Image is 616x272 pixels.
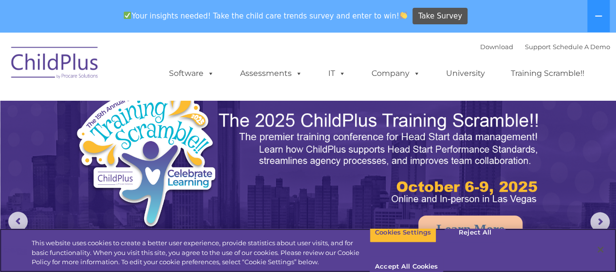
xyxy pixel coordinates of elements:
[412,8,467,25] a: Take Survey
[525,43,551,51] a: Support
[501,64,594,83] a: Training Scramble!!
[120,6,411,25] span: Your insights needed! Take the child care trends survey and enter to win!
[436,64,495,83] a: University
[553,43,610,51] a: Schedule A Demo
[135,104,177,111] span: Phone number
[318,64,355,83] a: IT
[418,216,523,243] a: Learn More
[32,238,370,267] div: This website uses cookies to create a better user experience, provide statistics about user visit...
[135,64,165,72] span: Last name
[590,239,611,260] button: Close
[6,40,104,89] img: ChildPlus by Procare Solutions
[230,64,312,83] a: Assessments
[480,43,513,51] a: Download
[445,222,505,243] button: Reject All
[480,43,610,51] font: |
[370,222,436,243] button: Cookies Settings
[159,64,224,83] a: Software
[362,64,430,83] a: Company
[400,12,407,19] img: 👏
[418,8,462,25] span: Take Survey
[124,12,131,19] img: ✅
